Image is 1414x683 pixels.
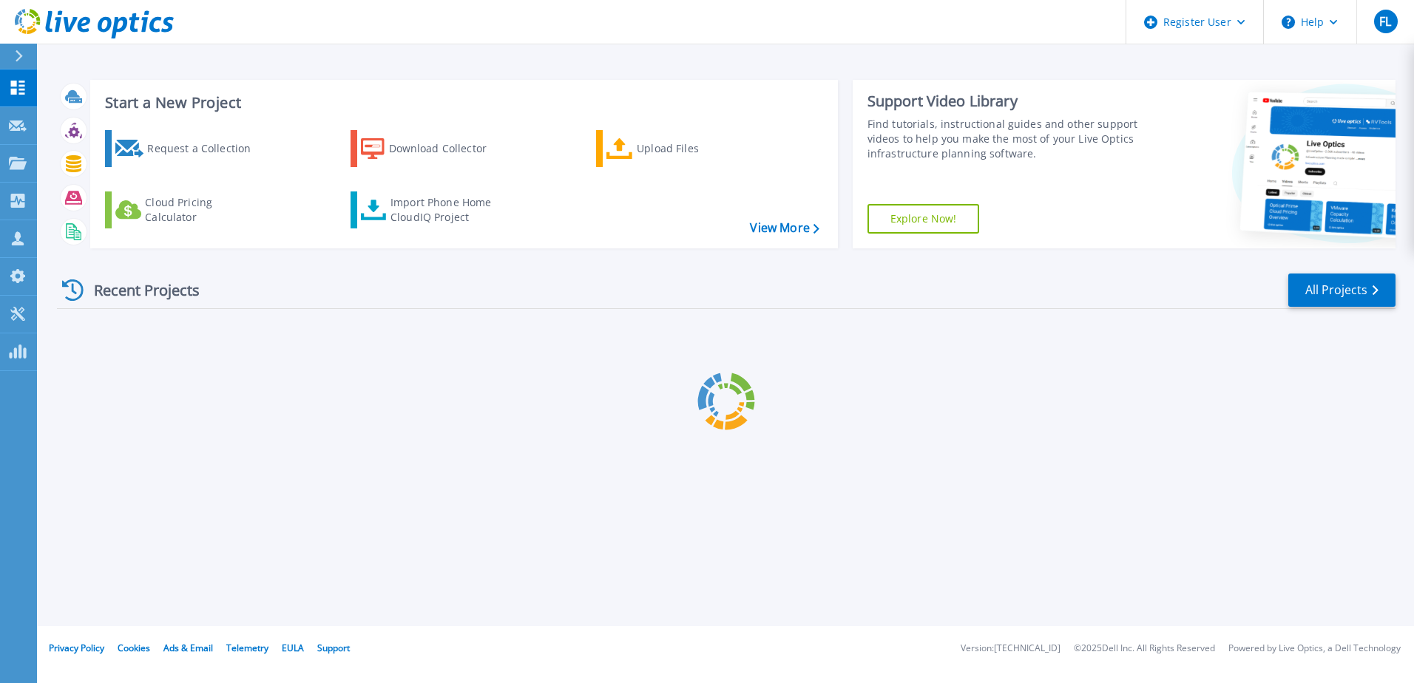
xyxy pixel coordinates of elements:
a: Cloud Pricing Calculator [105,191,270,228]
a: Support [317,642,350,654]
li: Powered by Live Optics, a Dell Technology [1228,644,1401,653]
a: Upload Files [596,130,761,167]
div: Find tutorials, instructional guides and other support videos to help you make the most of your L... [867,117,1144,161]
li: © 2025 Dell Inc. All Rights Reserved [1074,644,1215,653]
li: Version: [TECHNICAL_ID] [961,644,1060,653]
div: Upload Files [637,134,755,163]
a: Explore Now! [867,204,980,234]
div: Cloud Pricing Calculator [145,195,263,225]
a: Telemetry [226,642,268,654]
div: Request a Collection [147,134,265,163]
a: Request a Collection [105,130,270,167]
a: EULA [282,642,304,654]
a: View More [750,221,819,235]
a: Download Collector [351,130,515,167]
a: Cookies [118,642,150,654]
h3: Start a New Project [105,95,819,111]
div: Import Phone Home CloudIQ Project [390,195,506,225]
span: FL [1379,16,1391,27]
div: Support Video Library [867,92,1144,111]
div: Recent Projects [57,272,220,308]
a: All Projects [1288,273,1396,307]
a: Ads & Email [163,642,213,654]
a: Privacy Policy [49,642,104,654]
div: Download Collector [389,134,507,163]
